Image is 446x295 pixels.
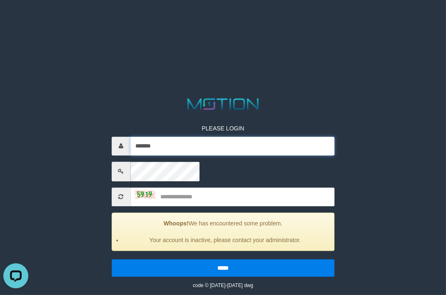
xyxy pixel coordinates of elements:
[193,282,253,288] small: code © [DATE]-[DATE] dwg
[164,220,189,227] strong: Whoops!
[184,96,262,112] img: MOTION_logo.png
[112,212,335,251] div: We has encountered some problem.
[122,236,328,244] li: Your account is inactive, please contact your administrator.
[135,190,155,199] img: captcha
[112,124,335,132] p: PLEASE LOGIN
[3,3,28,28] button: Open LiveChat chat widget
